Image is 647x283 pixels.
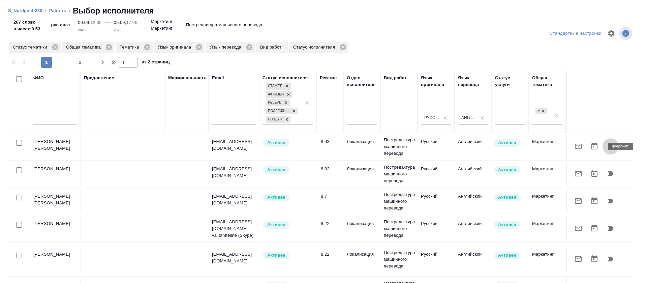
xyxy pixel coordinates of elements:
[263,138,313,147] div: Рядовой исполнитель: назначай с учетом рейтинга
[343,248,380,271] td: Локализация
[120,44,142,51] p: Тематика
[16,222,22,228] input: Выбери исполнителей, чтобы отправить приглашение на работу
[498,252,516,259] p: Активен
[263,220,313,229] div: Рядовой исполнитель: назначай с учетом рейтинга
[498,221,516,228] p: Активен
[13,44,50,51] p: Статус тематики
[104,16,111,34] div: —
[566,162,603,186] td: Рекомендован
[343,162,380,186] td: Локализация
[384,219,414,239] p: Постредактура машинного перевода
[212,232,256,239] p: valitantfeline (Skype)
[321,166,340,172] div: 8.82
[16,167,22,173] input: Выбери исполнителей, чтобы отправить приглашение на работу
[384,191,414,211] p: Постредактура машинного перевода
[30,135,81,159] td: [PERSON_NAME] [PERSON_NAME]
[266,83,283,90] div: Стажер
[265,90,293,99] div: Стажер, Активен, Резерв, Подлежит внедрению, Создан
[418,162,455,186] td: Русский
[455,135,492,159] td: Английский
[455,162,492,186] td: Английский
[151,18,173,25] p: Маркетинг
[321,138,340,145] div: 8.93
[418,217,455,240] td: Русский
[266,108,290,115] div: Подлежит внедрению
[33,75,44,81] div: ФИО
[62,42,114,53] div: Общая тематика
[9,42,61,53] div: Статус тематики
[30,190,81,213] td: [PERSON_NAME] [PERSON_NAME]
[566,248,603,271] td: Рекомендован
[16,195,22,200] input: Выбери исполнителей, чтобы отправить приглашение на работу
[586,193,603,209] button: Открыть календарь загрузки
[293,44,337,51] p: Статус исполнителя
[529,190,566,213] td: Маркетинг
[263,251,313,260] div: Рядовой исполнитель: назначай с учетом рейтинга
[418,135,455,159] td: Русский
[84,75,114,81] div: Предложение
[49,8,66,13] a: Работы
[603,25,619,41] span: Настроить таблицу
[566,217,603,240] td: Рекомендован
[265,115,291,124] div: Стажер, Активен, Резерв, Подлежит внедрению, Создан
[458,75,488,88] div: Язык перевода
[8,8,42,13] a: S_Nordgold-230
[548,28,603,39] div: split button
[586,251,603,267] button: Открыть календарь загрузки
[421,75,451,88] div: Язык оригинала
[566,135,603,159] td: Рекомендован
[384,249,414,270] p: Постредактура машинного перевода
[384,75,407,81] div: Вид работ
[30,217,81,240] td: [PERSON_NAME]
[603,220,619,236] button: Продолжить
[535,107,548,115] div: Маркетинг
[68,7,70,14] li: ‹
[265,98,290,107] div: Стажер, Активен, Резерв, Подлежит внедрению, Создан
[114,20,126,25] p: 09.09,
[566,190,603,213] td: Рекомендован
[267,252,285,259] p: Активен
[529,217,566,240] td: Маркетинг
[320,75,337,81] div: Рейтинг
[529,248,566,271] td: Маркетинг
[16,253,22,258] input: Выбери исполнителей, чтобы отправить приглашение на работу
[529,135,566,159] td: Маркетинг
[212,166,256,179] p: [EMAIL_ADDRESS][DOMAIN_NAME]
[263,166,313,175] div: Рядовой исполнитель: назначай с учетом рейтинга
[424,115,440,121] div: Русский
[603,193,619,209] button: Продолжить
[570,166,586,182] button: Отправить предложение о работе
[498,139,516,146] p: Активен
[265,82,291,90] div: Стажер, Активен, Резерв, Подлежит внедрению, Создан
[75,57,86,68] button: 2
[570,193,586,209] button: Отправить предложение о работе
[90,20,101,25] p: 12:30
[343,217,380,240] td: Локализация
[347,75,377,88] div: Отдел исполнителя
[570,220,586,236] button: Отправить предложение о работе
[265,107,298,115] div: Стажер, Активен, Резерв, Подлежит внедрению, Создан
[495,75,525,88] div: Статус услуги
[73,5,154,16] h2: Выбор исполнителя
[586,166,603,182] button: Открыть календарь загрузки
[266,116,283,123] div: Создан
[45,7,46,14] li: ‹
[210,44,244,51] p: Язык перевода
[206,42,255,53] div: Язык перевода
[13,19,40,26] p: 267 слово
[498,167,516,173] p: Активен
[384,164,414,184] p: Постредактура машинного перевода
[126,20,137,25] p: 17:00
[263,75,308,81] div: Статус исполнителя
[586,220,603,236] button: Открыть календарь загрузки
[267,221,285,228] p: Активен
[321,220,340,227] div: 8.22
[267,139,285,146] p: Активен
[321,193,340,200] div: 8.7
[267,167,285,173] p: Активен
[384,137,414,157] p: Постредактура машинного перевода
[455,217,492,240] td: Английский
[418,248,455,271] td: Русский
[603,251,619,267] button: Продолжить
[535,108,540,115] div: Маркетинг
